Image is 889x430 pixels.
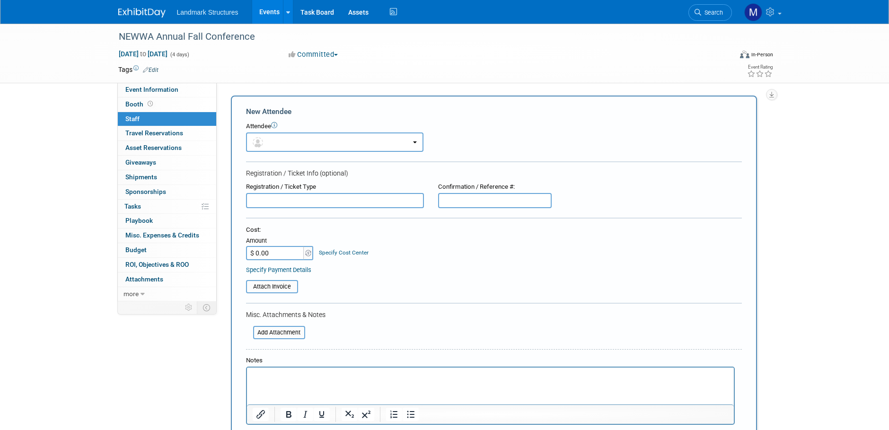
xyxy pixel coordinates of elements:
td: Tags [118,65,158,74]
span: Attachments [125,275,163,283]
div: Cost: [246,226,742,235]
div: Attendee [246,122,742,131]
div: In-Person [751,51,773,58]
span: Event Information [125,86,178,93]
div: New Attendee [246,106,742,117]
span: Booth [125,100,155,108]
a: Shipments [118,170,216,184]
span: (4 days) [169,52,189,58]
span: Shipments [125,173,157,181]
button: Insert/edit link [253,408,269,421]
div: NEWWA Annual Fall Conference [115,28,718,45]
div: Event Rating [747,65,773,70]
button: Superscript [358,408,374,421]
span: ROI, Objectives & ROO [125,261,189,268]
button: Bold [281,408,297,421]
img: ExhibitDay [118,8,166,18]
a: Attachments [118,272,216,287]
span: Asset Reservations [125,144,182,151]
td: Toggle Event Tabs [197,301,216,314]
button: Subscript [342,408,358,421]
span: Staff [125,115,140,123]
span: Playbook [125,217,153,224]
a: Asset Reservations [118,141,216,155]
div: Amount [246,237,315,246]
img: Maryann Tijerina [744,3,762,21]
div: Registration / Ticket Type [246,183,424,192]
div: Registration / Ticket Info (optional) [246,168,742,178]
a: Giveaways [118,156,216,170]
a: Sponsorships [118,185,216,199]
span: Sponsorships [125,188,166,195]
span: more [123,290,139,298]
a: Misc. Expenses & Credits [118,228,216,243]
button: Bullet list [403,408,419,421]
a: Tasks [118,200,216,214]
img: Format-Inperson.png [740,51,749,58]
a: Search [688,4,732,21]
a: Specify Payment Details [246,266,311,273]
span: [DATE] [DATE] [118,50,168,58]
a: Staff [118,112,216,126]
div: Misc. Attachments & Notes [246,310,742,319]
span: Giveaways [125,158,156,166]
span: Landmark Structures [177,9,238,16]
a: ROI, Objectives & ROO [118,258,216,272]
a: Specify Cost Center [319,249,369,256]
a: Booth [118,97,216,112]
span: Budget [125,246,147,254]
button: Italic [297,408,313,421]
td: Personalize Event Tab Strip [181,301,197,314]
a: more [118,287,216,301]
span: Misc. Expenses & Credits [125,231,199,239]
div: Confirmation / Reference #: [438,183,552,192]
iframe: Rich Text Area [247,368,734,404]
button: Underline [314,408,330,421]
a: Event Information [118,83,216,97]
div: Event Format [676,49,774,63]
a: Budget [118,243,216,257]
a: Edit [143,67,158,73]
span: Search [701,9,723,16]
span: Booth not reserved yet [146,100,155,107]
div: Notes [246,356,735,365]
a: Playbook [118,214,216,228]
button: Numbered list [386,408,402,421]
span: Travel Reservations [125,129,183,137]
a: Travel Reservations [118,126,216,140]
button: Committed [285,50,342,60]
span: Tasks [124,202,141,210]
span: to [139,50,148,58]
